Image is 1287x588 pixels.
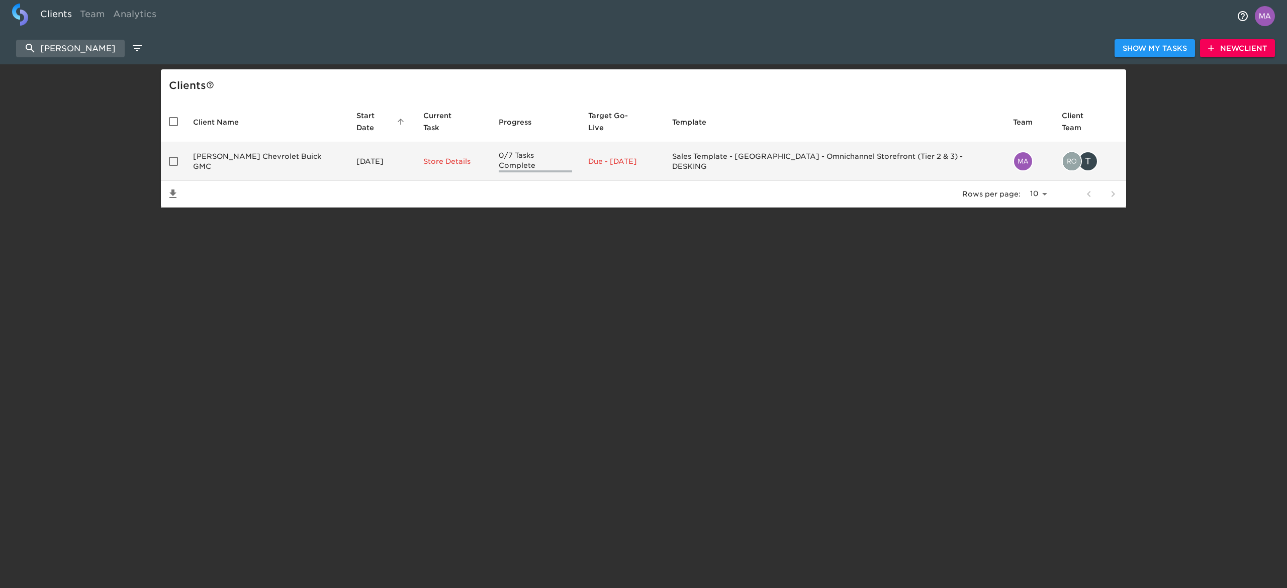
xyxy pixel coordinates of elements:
[1062,110,1118,134] span: Client Team
[169,77,1122,93] div: Client s
[16,40,125,57] input: search
[423,110,483,134] span: Current Task
[206,81,214,89] svg: This is a list of all of your clients and clients shared with you
[1063,152,1081,170] img: rohitvarma.addepalli@cdk.com
[423,110,470,134] span: This is the next Task in this Hub that should be completed
[664,142,1005,181] td: Sales Template - [GEOGRAPHIC_DATA] - Omnichannel Storefront (Tier 2 & 3) - DESKING
[423,156,483,166] p: Store Details
[588,110,643,134] span: Calculated based on the start date and the duration of all Tasks contained in this Hub.
[1013,151,1046,171] div: matthew.grajales@cdk.com
[588,110,656,134] span: Target Go-Live
[129,40,146,57] button: edit
[76,4,109,28] a: Team
[12,4,28,26] img: logo
[962,189,1021,199] p: Rows per page:
[588,156,656,166] p: Due - [DATE]
[672,116,719,128] span: Template
[1014,152,1032,170] img: matthew.grajales@cdk.com
[161,182,185,206] button: Save List
[1231,4,1255,28] button: notifications
[348,142,415,181] td: [DATE]
[356,110,407,134] span: Start Date
[491,142,580,181] td: 0/7 Tasks Complete
[185,142,348,181] td: [PERSON_NAME] Chevrolet Buick GMC
[1208,42,1267,55] span: New Client
[1078,151,1098,171] div: T
[1013,116,1046,128] span: Team
[36,4,76,28] a: Clients
[161,102,1126,208] table: enhanced table
[1025,186,1051,202] select: rows per page
[1200,39,1275,58] button: NewClient
[109,4,160,28] a: Analytics
[499,116,544,128] span: Progress
[1123,42,1187,55] span: Show My Tasks
[1255,6,1275,26] img: Profile
[1115,39,1195,58] button: Show My Tasks
[193,116,252,128] span: Client Name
